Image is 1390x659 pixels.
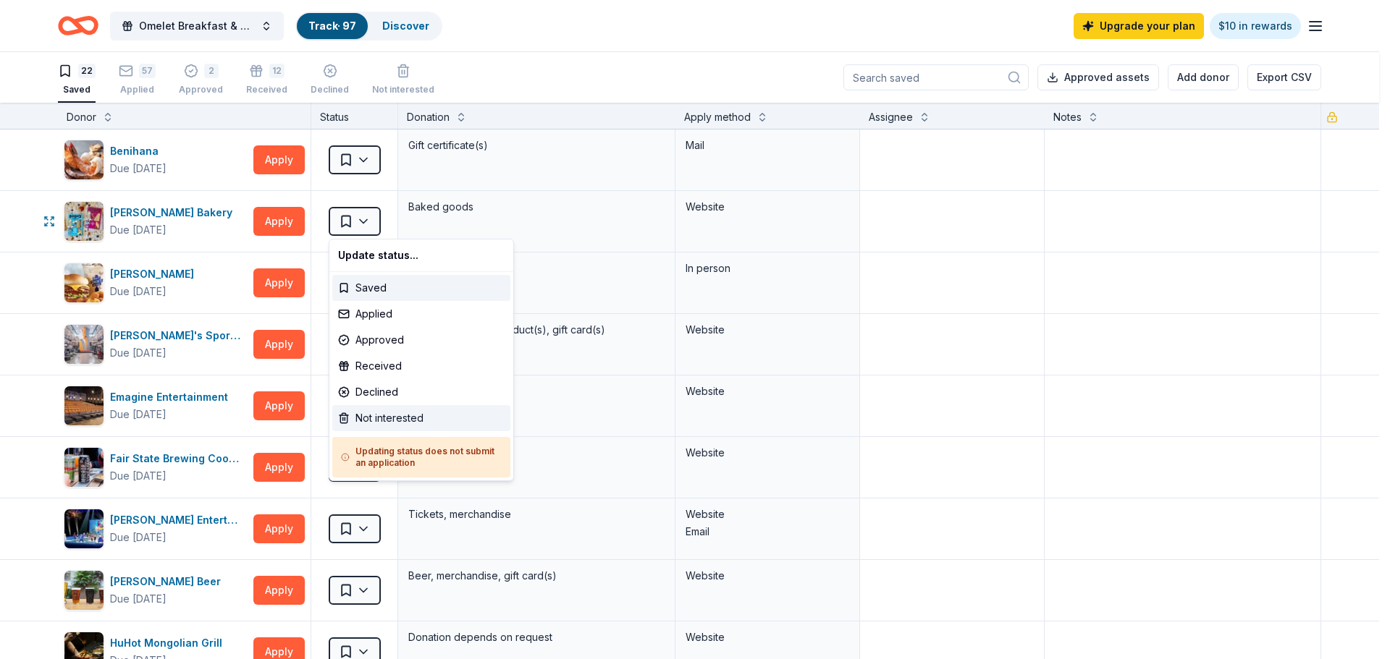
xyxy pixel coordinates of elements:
div: Saved [332,275,510,301]
div: Not interested [332,405,510,431]
div: Approved [332,327,510,353]
h5: Updating status does not submit an application [341,446,502,469]
div: Update status... [332,242,510,268]
div: Applied [332,301,510,327]
div: Received [332,353,510,379]
div: Declined [332,379,510,405]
